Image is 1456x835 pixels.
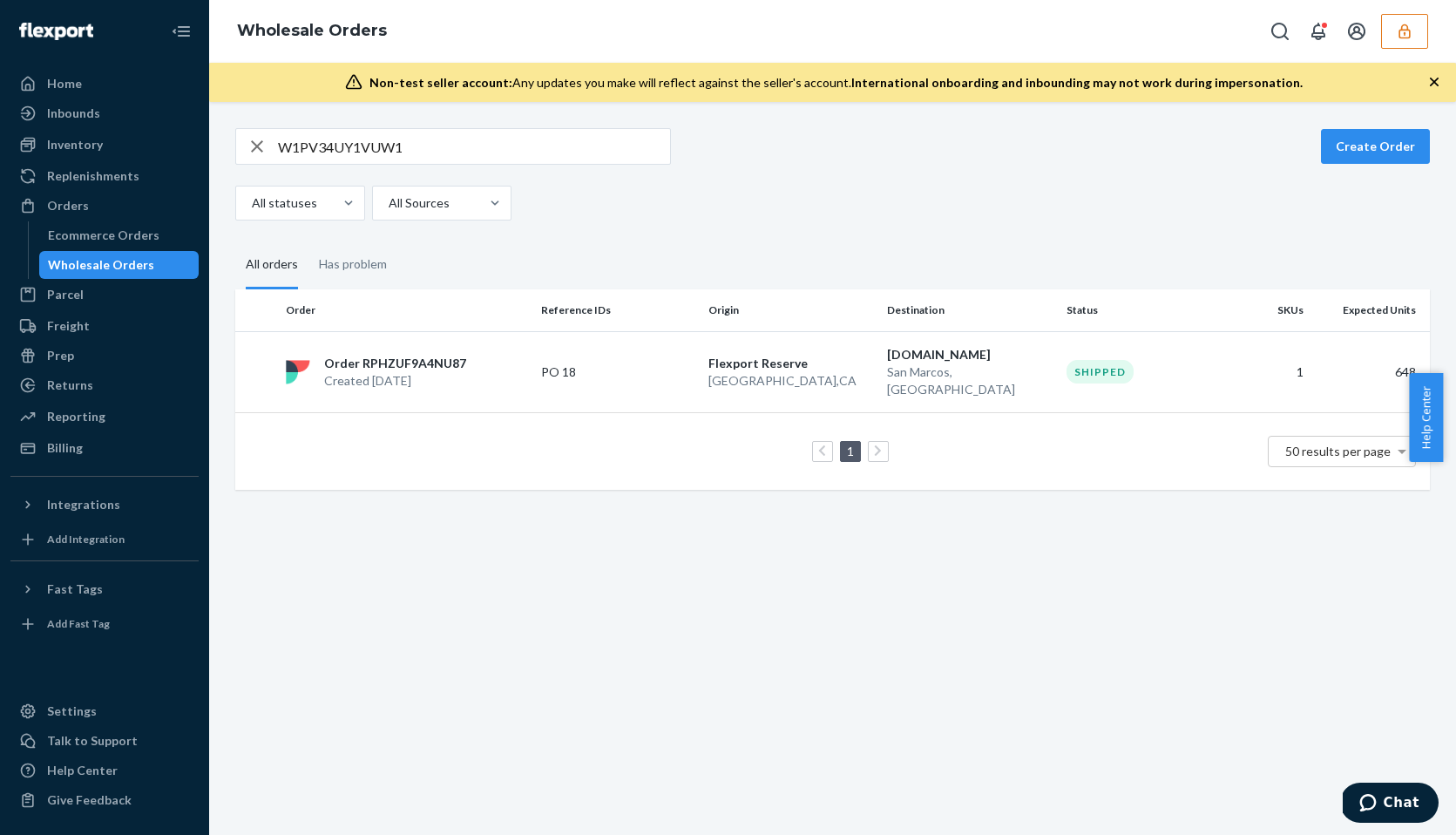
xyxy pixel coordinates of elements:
[39,251,200,279] a: Wholesale Orders
[47,317,90,335] div: Freight
[1301,14,1336,49] button: Open notifications
[10,162,199,190] a: Replenishments
[1321,129,1430,164] button: Create Order
[47,580,103,598] div: Fast Tags
[246,241,298,289] div: All orders
[10,757,199,784] a: Help Center
[47,532,125,546] div: Add Integration
[164,14,199,49] button: Close Navigation
[47,703,97,720] div: Settings
[19,23,93,40] img: Flexport logo
[47,75,82,92] div: Home
[237,21,387,40] a: Wholesale Orders
[880,289,1060,331] th: Destination
[10,99,199,127] a: Inbounds
[10,312,199,340] a: Freight
[286,360,310,384] img: flexport logo
[39,221,200,249] a: Ecommerce Orders
[10,786,199,814] button: Give Feedback
[47,791,132,809] div: Give Feedback
[47,167,139,185] div: Replenishments
[1310,331,1430,412] td: 648
[324,372,466,390] p: Created [DATE]
[708,372,874,390] p: [GEOGRAPHIC_DATA] , CA
[47,408,105,425] div: Reporting
[10,727,199,755] button: Talk to Support
[10,697,199,725] a: Settings
[1263,14,1297,49] button: Open Search Box
[48,227,159,244] div: Ecommerce Orders
[10,526,199,553] a: Add Integration
[1060,289,1227,331] th: Status
[10,403,199,431] a: Reporting
[534,289,701,331] th: Reference IDs
[1227,289,1310,331] th: SKUs
[10,70,199,98] a: Home
[47,347,74,364] div: Prep
[10,610,199,638] a: Add Fast Tag
[387,194,389,212] input: All Sources
[10,434,199,462] a: Billing
[1339,14,1374,49] button: Open account menu
[1343,783,1439,826] iframe: Opens a widget where you can chat to one of our agents
[701,289,881,331] th: Origin
[47,286,84,303] div: Parcel
[369,75,512,90] span: Non-test seller account:
[1310,289,1430,331] th: Expected Units
[10,342,199,370] a: Prep
[1285,444,1391,458] span: 50 results per page
[708,355,874,372] p: Flexport Reserve
[47,105,100,122] div: Inbounds
[10,491,199,519] button: Integrations
[851,75,1303,90] span: International onboarding and inbounding may not work during impersonation.
[887,363,1053,398] p: San Marcos , [GEOGRAPHIC_DATA]
[369,74,1303,92] div: Any updates you make will reflect against the seller's account.
[47,377,93,394] div: Returns
[1409,373,1443,462] button: Help Center
[47,762,118,779] div: Help Center
[10,371,199,399] a: Returns
[887,346,1053,363] p: [DOMAIN_NAME]
[10,281,199,309] a: Parcel
[319,241,387,287] div: Has problem
[324,355,466,372] p: Order RPHZUF9A4NU87
[10,131,199,159] a: Inventory
[250,194,252,212] input: All statuses
[10,192,199,220] a: Orders
[1227,331,1310,412] td: 1
[279,289,534,331] th: Order
[1067,360,1134,384] div: Shipped
[278,129,670,164] input: Search orders
[10,575,199,603] button: Fast Tags
[223,6,401,57] ol: breadcrumbs
[541,363,681,381] p: PO 18
[47,197,89,214] div: Orders
[47,616,110,631] div: Add Fast Tag
[47,136,103,153] div: Inventory
[48,256,154,274] div: Wholesale Orders
[47,732,138,750] div: Talk to Support
[47,439,83,457] div: Billing
[843,444,857,458] a: Page 1 is your current page
[47,496,120,513] div: Integrations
